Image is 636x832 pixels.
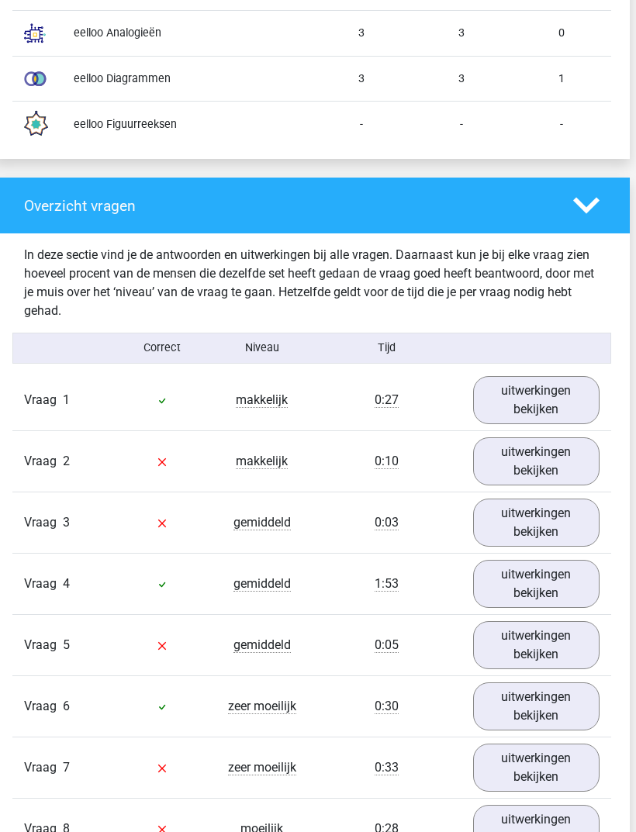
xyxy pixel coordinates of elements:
[511,116,611,133] div: -
[312,116,412,133] div: -
[16,14,54,53] img: analogies.7686177dca09.svg
[233,515,291,530] span: gemiddeld
[236,392,288,408] span: makkelijk
[312,25,412,41] div: 3
[473,744,600,792] a: uitwerkingen bekijken
[473,499,600,547] a: uitwerkingen bekijken
[233,637,291,653] span: gemiddeld
[228,699,296,714] span: zeer moeilijk
[24,513,63,532] span: Vraag
[62,116,312,133] div: eelloo Figuurreeksen
[473,437,600,485] a: uitwerkingen bekijken
[16,60,54,98] img: venn_diagrams.7c7bf626473a.svg
[63,760,70,775] span: 7
[24,697,63,716] span: Vraag
[62,25,312,41] div: eelloo Analogieën
[228,760,296,775] span: zeer moeilijk
[375,699,399,714] span: 0:30
[375,454,399,469] span: 0:10
[375,637,399,653] span: 0:05
[473,376,600,424] a: uitwerkingen bekijken
[63,392,70,407] span: 1
[511,25,611,41] div: 0
[236,454,288,469] span: makkelijk
[473,621,600,669] a: uitwerkingen bekijken
[24,197,550,215] h4: Overzicht vragen
[63,515,70,530] span: 3
[511,71,611,87] div: 1
[233,576,291,592] span: gemiddeld
[412,25,512,41] div: 3
[473,560,600,608] a: uitwerkingen bekijken
[24,452,63,471] span: Vraag
[312,71,412,87] div: 3
[63,699,70,713] span: 6
[24,575,63,593] span: Vraag
[16,105,54,143] img: figure_sequences.119d9c38ed9f.svg
[63,576,70,591] span: 4
[473,682,600,730] a: uitwerkingen bekijken
[63,454,70,468] span: 2
[24,391,63,409] span: Vraag
[62,71,312,87] div: eelloo Diagrammen
[12,246,611,320] div: In deze sectie vind je de antwoorden en uitwerkingen bij alle vragen. Daarnaast kun je bij elke v...
[412,116,512,133] div: -
[375,576,399,592] span: 1:53
[375,392,399,408] span: 0:27
[112,340,212,356] div: Correct
[63,637,70,652] span: 5
[312,340,461,356] div: Tijd
[24,636,63,654] span: Vraag
[412,71,512,87] div: 3
[213,340,312,356] div: Niveau
[375,515,399,530] span: 0:03
[24,758,63,777] span: Vraag
[375,760,399,775] span: 0:33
